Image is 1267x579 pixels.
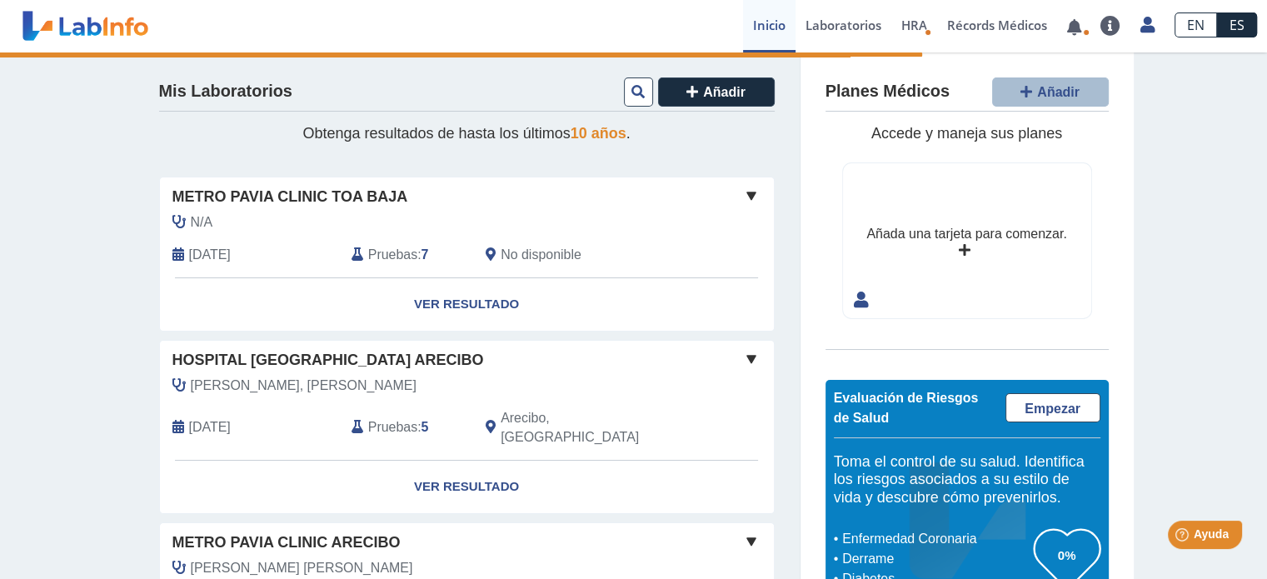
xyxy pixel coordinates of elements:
[1005,393,1100,422] a: Empezar
[422,247,429,262] b: 7
[160,461,774,513] a: Ver Resultado
[871,125,1062,142] span: Accede y maneja sus planes
[838,549,1034,569] li: Derrame
[339,245,473,265] div: :
[834,391,979,425] span: Evaluación de Riesgos de Salud
[191,376,417,396] span: Santiago Cardenas, Vanessa
[1025,402,1080,416] span: Empezar
[191,212,213,232] span: N/A
[302,125,630,142] span: Obtenga resultados de hasta los últimos .
[834,453,1100,507] h5: Toma el control de su salud. Identifica los riesgos asociados a su estilo de vida y descubre cómo...
[1175,12,1217,37] a: EN
[501,245,581,265] span: No disponible
[172,532,401,554] span: Metro Pavia Clinic Arecibo
[339,408,473,448] div: :
[866,224,1066,244] div: Añada una tarjeta para comenzar.
[159,82,292,102] h4: Mis Laboratorios
[191,558,413,578] span: Rivera Rosado, Lorenzo
[1037,85,1080,99] span: Añadir
[838,529,1034,549] li: Enfermedad Coronaria
[992,77,1109,107] button: Añadir
[501,408,685,448] span: Arecibo, PR
[703,85,746,99] span: Añadir
[1034,545,1100,566] h3: 0%
[189,245,231,265] span: 2025-08-15
[826,82,950,102] h4: Planes Médicos
[160,278,774,331] a: Ver Resultado
[571,125,626,142] span: 10 años
[658,77,775,107] button: Añadir
[368,417,417,437] span: Pruebas
[901,17,927,33] span: HRA
[1217,12,1257,37] a: ES
[172,349,484,372] span: Hospital [GEOGRAPHIC_DATA] Arecibo
[1119,514,1249,561] iframe: Help widget launcher
[172,186,408,208] span: Metro Pavia Clinic Toa Baja
[422,420,429,434] b: 5
[189,417,231,437] span: 2025-08-03
[368,245,417,265] span: Pruebas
